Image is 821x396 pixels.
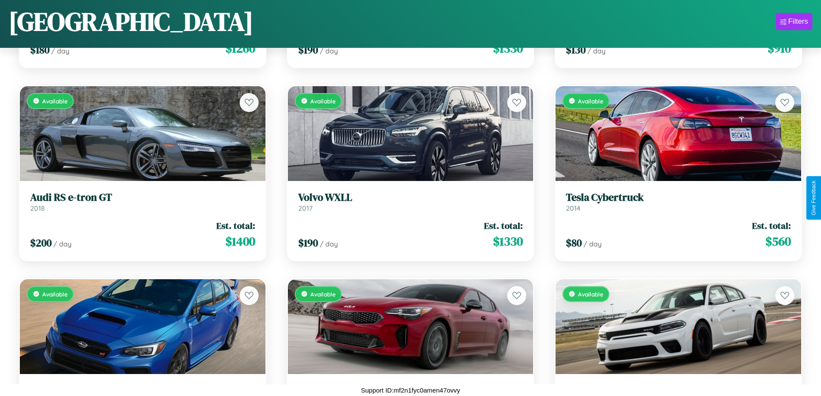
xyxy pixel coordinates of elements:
[298,191,523,212] a: Volvo WXLL2017
[30,191,255,212] a: Audi RS e-tron GT2018
[225,233,255,250] span: $ 1400
[42,97,68,105] span: Available
[42,290,68,298] span: Available
[566,236,582,250] span: $ 80
[298,236,318,250] span: $ 190
[30,236,52,250] span: $ 200
[30,204,45,212] span: 2018
[765,233,791,250] span: $ 560
[310,97,336,105] span: Available
[225,40,255,57] span: $ 1260
[566,191,791,212] a: Tesla Cybertruck2014
[51,47,69,55] span: / day
[9,4,253,39] h1: [GEOGRAPHIC_DATA]
[578,97,603,105] span: Available
[587,47,606,55] span: / day
[752,219,791,232] span: Est. total:
[493,233,523,250] span: $ 1330
[566,191,791,204] h3: Tesla Cybertruck
[361,384,460,396] p: Support ID: mf2n1fyc0amen47ovvy
[216,219,255,232] span: Est. total:
[578,290,603,298] span: Available
[310,290,336,298] span: Available
[298,43,318,57] span: $ 190
[584,240,602,248] span: / day
[768,40,791,57] span: $ 910
[30,43,50,57] span: $ 180
[298,191,523,204] h3: Volvo WXLL
[320,47,338,55] span: / day
[320,240,338,248] span: / day
[493,40,523,57] span: $ 1330
[30,191,255,204] h3: Audi RS e-tron GT
[566,43,586,57] span: $ 130
[53,240,72,248] span: / day
[566,204,581,212] span: 2014
[811,181,817,215] div: Give Feedback
[776,13,812,30] button: Filters
[484,219,523,232] span: Est. total:
[788,17,808,26] div: Filters
[298,204,312,212] span: 2017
